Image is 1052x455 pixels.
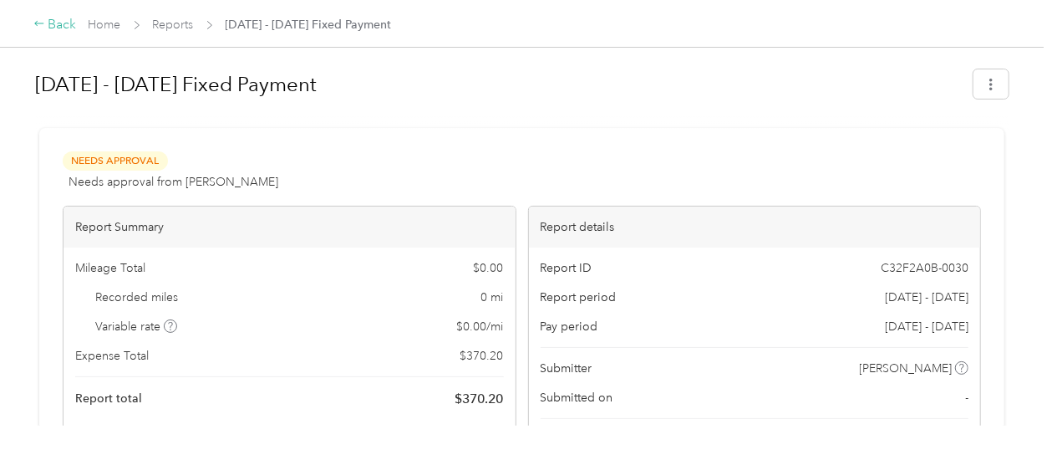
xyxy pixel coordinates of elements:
[541,259,592,277] span: Report ID
[958,361,1052,455] iframe: Everlance-gr Chat Button Frame
[885,289,968,306] span: [DATE] - [DATE]
[35,64,962,105] h1: Aug 1 - 31, 2025 Fixed Payment
[63,151,168,171] span: Needs Approval
[541,318,598,335] span: Pay period
[75,390,142,407] span: Report total
[885,318,968,335] span: [DATE] - [DATE]
[860,360,953,377] span: [PERSON_NAME]
[529,207,981,248] div: Report details
[96,289,179,306] span: Recorded miles
[541,289,617,306] span: Report period
[481,289,504,306] span: 0 mi
[153,18,194,32] a: Reports
[69,173,278,191] span: Needs approval from [PERSON_NAME]
[89,18,121,32] a: Home
[541,389,613,406] span: Submitted on
[33,15,77,35] div: Back
[455,389,504,409] span: $ 370.20
[96,318,178,335] span: Variable rate
[75,347,149,365] span: Expense Total
[474,259,504,277] span: $ 0.00
[541,360,592,377] span: Submitter
[460,347,504,365] span: $ 370.20
[226,16,392,33] span: [DATE] - [DATE] Fixed Payment
[64,207,516,248] div: Report Summary
[457,318,504,335] span: $ 0.00 / mi
[881,259,968,277] span: C32F2A0B-0030
[75,259,145,277] span: Mileage Total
